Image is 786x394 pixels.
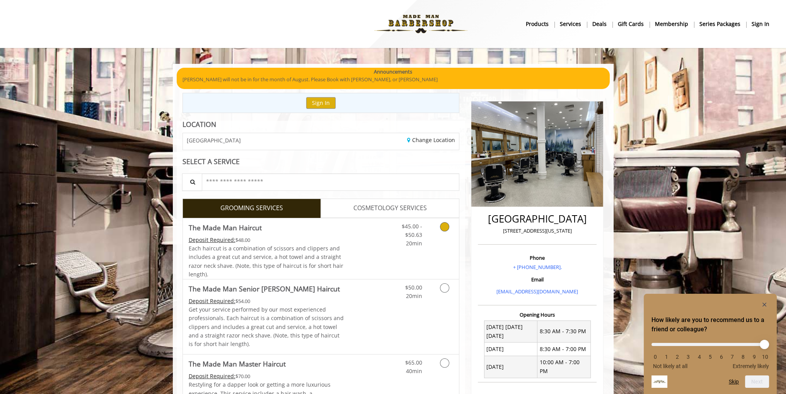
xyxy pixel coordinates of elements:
[537,356,591,378] td: 10:00 AM - 7:00 PM
[554,18,587,29] a: ServicesServices
[405,284,422,291] span: $50.00
[406,240,422,247] span: 20min
[653,363,687,369] span: Not likely at all
[684,354,692,360] li: 3
[182,120,216,129] b: LOCATION
[189,372,344,380] div: $70.00
[353,203,427,213] span: COSMETOLOGY SERVICES
[406,292,422,300] span: 20min
[761,354,769,360] li: 10
[587,18,612,29] a: DealsDeals
[651,354,659,360] li: 0
[189,297,235,305] span: This service needs some Advance to be paid before we block your appointment
[182,173,202,191] button: Service Search
[407,136,455,144] a: Change Location
[484,356,537,378] td: [DATE]
[537,320,591,343] td: 8:30 AM - 7:30 PM
[480,277,595,282] h3: Email
[729,379,739,385] button: Skip
[480,255,595,260] h3: Phone
[728,354,736,360] li: 7
[612,18,650,29] a: Gift cardsgift cards
[480,227,595,235] p: [STREET_ADDRESS][US_STATE]
[706,354,714,360] li: 5
[537,343,591,356] td: 8:30 AM - 7:00 PM
[484,343,537,356] td: [DATE]
[480,213,595,224] h2: [GEOGRAPHIC_DATA]
[189,297,344,305] div: $54.00
[182,158,460,165] div: SELECT A SERVICE
[651,337,769,369] div: How likely are you to recommend us to a friend or colleague? Select an option from 0 to 10, with ...
[306,97,336,108] button: Sign In
[401,223,422,238] span: $45.00 - $50.63
[694,18,746,29] a: Series packagesSeries packages
[189,283,340,294] b: The Made Man Senior [PERSON_NAME] Haircut
[406,367,422,375] span: 40min
[526,20,549,28] b: products
[560,20,581,28] b: Services
[733,363,769,369] span: Extremely likely
[750,354,758,360] li: 9
[760,300,769,309] button: Hide survey
[189,236,344,244] div: $48.00
[651,300,769,388] div: How likely are you to recommend us to a friend or colleague? Select an option from 0 to 10, with ...
[189,236,235,243] span: This service needs some Advance to be paid before we block your appointment
[187,137,241,143] span: [GEOGRAPHIC_DATA]
[189,358,286,369] b: The Made Man Master Haircut
[618,20,644,28] b: gift cards
[405,359,422,366] span: $65.00
[696,354,703,360] li: 4
[655,20,688,28] b: Membership
[739,354,747,360] li: 8
[484,320,537,343] td: [DATE] [DATE] [DATE]
[496,288,578,295] a: [EMAIL_ADDRESS][DOMAIN_NAME]
[513,264,562,271] a: + [PHONE_NUMBER].
[182,75,604,84] p: [PERSON_NAME] will not be in for the month of August. Please Book with [PERSON_NAME], or [PERSON_...
[189,245,343,278] span: Each haircut is a combination of scissors and clippers and includes a great cut and service, a ho...
[374,68,412,76] b: Announcements
[220,203,283,213] span: GROOMING SERVICES
[745,375,769,388] button: Next question
[189,372,235,380] span: This service needs some Advance to be paid before we block your appointment
[368,3,474,45] img: Made Man Barbershop logo
[520,18,554,29] a: Productsproducts
[699,20,740,28] b: Series packages
[746,18,775,29] a: sign insign in
[189,222,262,233] b: The Made Man Haircut
[717,354,725,360] li: 6
[651,315,769,334] h2: How likely are you to recommend us to a friend or colleague? Select an option from 0 to 10, with ...
[752,20,769,28] b: sign in
[189,305,344,349] p: Get your service performed by our most experienced professionals. Each haircut is a combination o...
[673,354,681,360] li: 2
[592,20,607,28] b: Deals
[650,18,694,29] a: MembershipMembership
[662,354,670,360] li: 1
[478,312,597,317] h3: Opening Hours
